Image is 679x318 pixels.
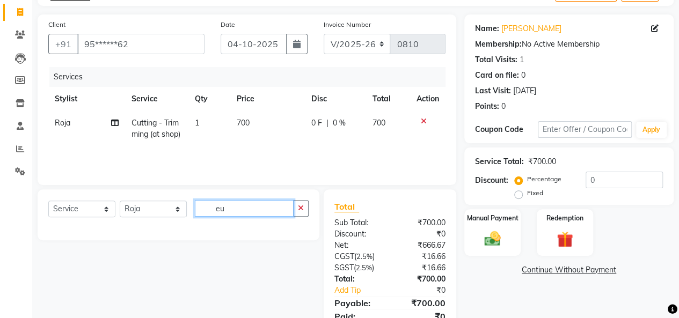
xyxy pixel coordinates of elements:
[373,118,385,128] span: 700
[195,118,199,128] span: 1
[466,264,671,276] a: Continue Without Payment
[48,20,65,29] label: Client
[125,87,188,111] th: Service
[475,175,508,186] div: Discount:
[326,297,390,309] div: Payable:
[552,230,578,249] img: _gift.svg
[390,297,454,309] div: ₹700.00
[475,124,538,135] div: Coupon Code
[528,156,556,167] div: ₹700.00
[390,240,454,251] div: ₹666.67
[527,174,561,184] label: Percentage
[366,87,410,111] th: Total
[195,200,294,217] input: Search or Scan
[501,23,561,34] a: [PERSON_NAME]
[326,228,390,240] div: Discount:
[520,54,524,65] div: 1
[48,34,78,54] button: +91
[475,39,522,50] div: Membership:
[513,85,536,97] div: [DATE]
[326,217,390,228] div: Sub Total:
[538,121,632,138] input: Enter Offer / Coupon Code
[390,251,454,262] div: ₹16.66
[49,67,454,87] div: Services
[132,118,180,139] span: Cutting - Trimming (at shop)
[334,263,354,272] span: SGST
[527,188,543,198] label: Fixed
[475,39,663,50] div: No Active Membership
[55,118,70,128] span: Roja
[501,101,506,112] div: 0
[475,85,511,97] div: Last Visit:
[48,87,125,111] th: Stylist
[479,230,506,248] img: _cash.svg
[467,213,519,223] label: Manual Payment
[334,201,359,212] span: Total
[326,262,390,273] div: ( )
[326,240,390,251] div: Net:
[475,156,524,167] div: Service Total:
[390,228,454,240] div: ₹0
[475,70,519,81] div: Card on file:
[77,34,205,54] input: Search by Name/Mobile/Email/Code
[475,23,499,34] div: Name:
[237,118,250,128] span: 700
[326,273,390,285] div: Total:
[334,252,354,261] span: CGST
[400,285,454,296] div: ₹0
[326,117,328,129] span: |
[221,20,235,29] label: Date
[324,20,370,29] label: Invoice Number
[356,252,373,261] span: 2.5%
[390,262,454,273] div: ₹16.66
[188,87,230,111] th: Qty
[230,87,305,111] th: Price
[333,117,346,129] span: 0 %
[311,117,322,129] span: 0 F
[521,70,525,81] div: 0
[475,54,517,65] div: Total Visits:
[326,285,400,296] a: Add Tip
[410,87,446,111] th: Action
[390,217,454,228] div: ₹700.00
[305,87,366,111] th: Disc
[475,101,499,112] div: Points:
[390,273,454,285] div: ₹700.00
[356,263,372,272] span: 2.5%
[326,251,390,262] div: ( )
[636,122,667,138] button: Apply
[546,213,583,223] label: Redemption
